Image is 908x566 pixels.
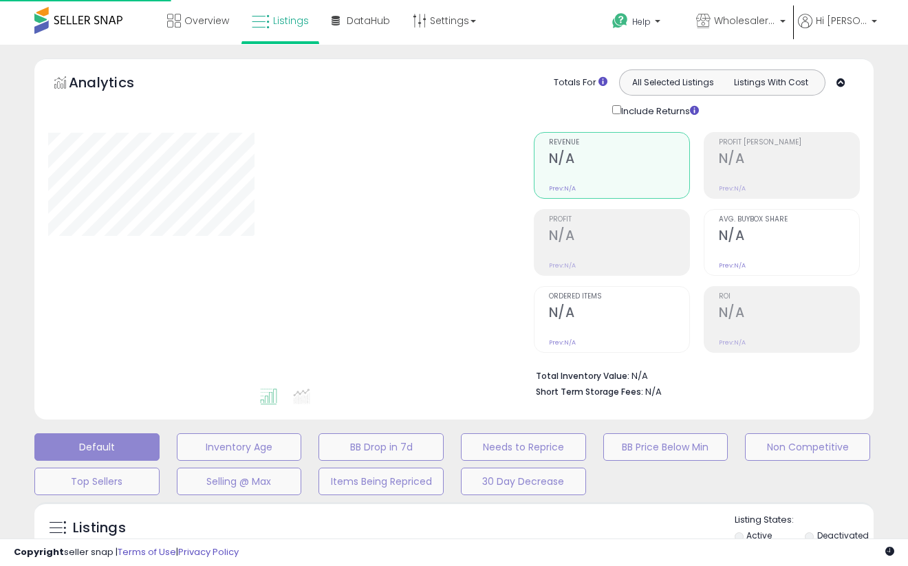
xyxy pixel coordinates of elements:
button: 30 Day Decrease [461,468,586,495]
span: Ordered Items [549,293,689,301]
i: Get Help [612,12,629,30]
div: Totals For [554,76,607,89]
div: seller snap | | [14,546,239,559]
h2: N/A [719,151,859,169]
button: Listings With Cost [722,74,821,91]
b: Total Inventory Value: [536,370,629,382]
strong: Copyright [14,545,64,558]
h2: N/A [549,151,689,169]
span: Avg. Buybox Share [719,216,859,224]
span: Profit [PERSON_NAME] [719,139,859,146]
b: Short Term Storage Fees: [536,386,643,398]
button: Top Sellers [34,468,160,495]
li: N/A [536,367,850,383]
a: Hi [PERSON_NAME] [798,14,877,45]
h2: N/A [549,228,689,246]
small: Prev: N/A [549,338,576,347]
h2: N/A [719,305,859,323]
small: Prev: N/A [549,261,576,270]
span: ROI [719,293,859,301]
button: Default [34,433,160,461]
button: Items Being Repriced [318,468,444,495]
span: Wholesaler AZ [714,14,776,28]
span: Help [632,16,651,28]
button: Needs to Reprice [461,433,586,461]
small: Prev: N/A [719,338,746,347]
button: Inventory Age [177,433,302,461]
a: Help [601,2,684,45]
span: Listings [273,14,309,28]
h2: N/A [719,228,859,246]
span: Hi [PERSON_NAME] [816,14,867,28]
h2: N/A [549,305,689,323]
button: BB Drop in 7d [318,433,444,461]
small: Prev: N/A [549,184,576,193]
h5: Analytics [69,73,161,96]
span: DataHub [347,14,390,28]
span: Profit [549,216,689,224]
span: Overview [184,14,229,28]
span: N/A [645,385,662,398]
small: Prev: N/A [719,261,746,270]
div: Include Returns [602,102,715,118]
button: Non Competitive [745,433,870,461]
button: All Selected Listings [623,74,722,91]
button: BB Price Below Min [603,433,728,461]
button: Selling @ Max [177,468,302,495]
span: Revenue [549,139,689,146]
small: Prev: N/A [719,184,746,193]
